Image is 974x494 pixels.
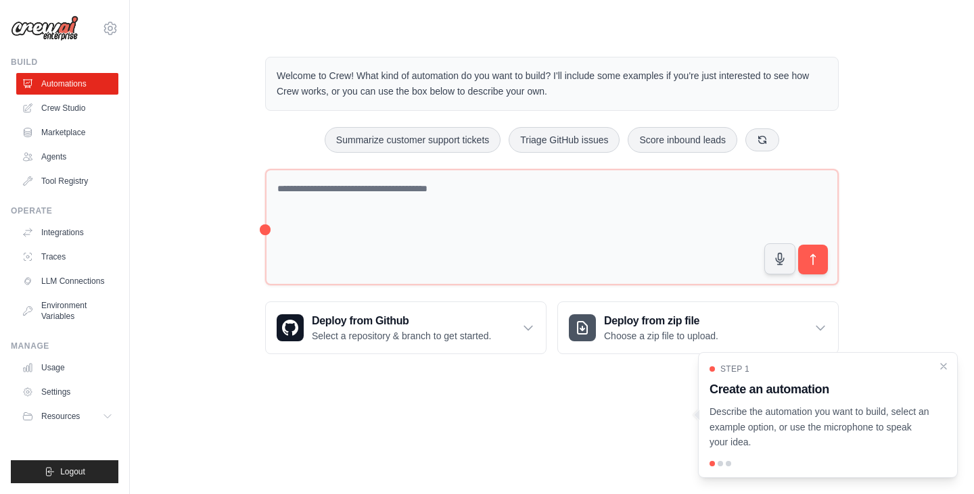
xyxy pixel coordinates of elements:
a: Marketplace [16,122,118,143]
a: LLM Connections [16,270,118,292]
a: Usage [16,357,118,378]
a: Environment Variables [16,295,118,327]
a: Traces [16,246,118,268]
div: Operate [11,205,118,216]
div: Build [11,57,118,68]
button: Score inbound leads [628,127,737,153]
span: Logout [60,466,85,477]
span: Resources [41,411,80,422]
a: Agents [16,146,118,168]
a: Settings [16,381,118,403]
button: Close walkthrough [938,361,949,372]
button: Logout [11,460,118,483]
h3: Create an automation [710,380,930,399]
p: Select a repository & branch to get started. [312,329,491,343]
h3: Deploy from Github [312,313,491,329]
a: Crew Studio [16,97,118,119]
a: Automations [16,73,118,95]
img: Logo [11,16,78,41]
p: Welcome to Crew! What kind of automation do you want to build? I'll include some examples if you'... [277,68,827,99]
h3: Deploy from zip file [604,313,718,329]
button: Triage GitHub issues [509,127,620,153]
a: Tool Registry [16,170,118,192]
span: Step 1 [720,364,749,374]
a: Integrations [16,222,118,243]
button: Summarize customer support tickets [325,127,501,153]
button: Resources [16,405,118,427]
div: Manage [11,341,118,351]
p: Choose a zip file to upload. [604,329,718,343]
p: Describe the automation you want to build, select an example option, or use the microphone to spe... [710,404,930,450]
